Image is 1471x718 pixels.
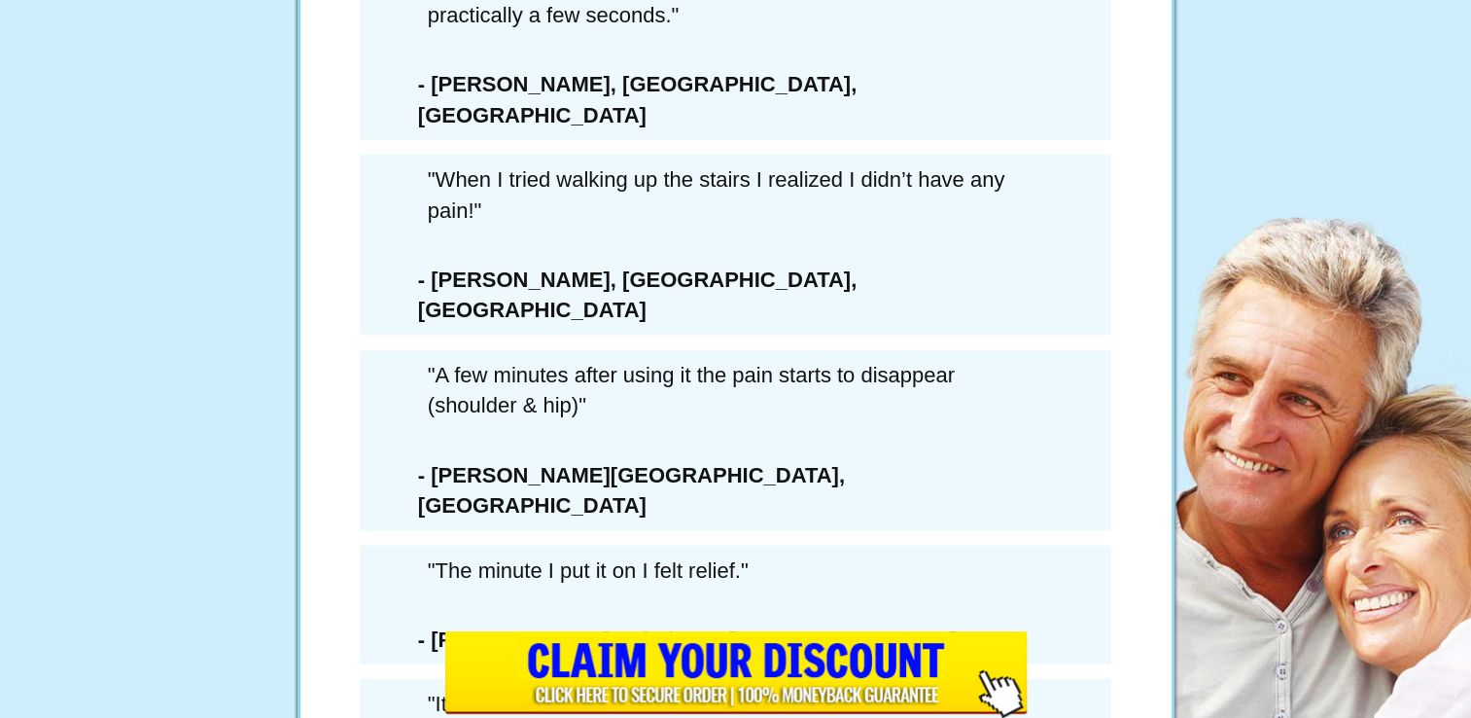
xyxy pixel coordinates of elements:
[444,631,1028,718] input: Submit
[418,463,845,518] strong: - [PERSON_NAME][GEOGRAPHIC_DATA], [GEOGRAPHIC_DATA]
[418,268,857,322] strong: - [PERSON_NAME], [GEOGRAPHIC_DATA], [GEOGRAPHIC_DATA]
[369,350,1103,431] p: "A few minutes after using it the pain starts to disappear (shoulder & hip)"
[369,546,1103,595] p: "The minute I put it on I felt relief."
[418,72,857,126] strong: - [PERSON_NAME], [GEOGRAPHIC_DATA], [GEOGRAPHIC_DATA]
[418,628,957,652] strong: - [PERSON_NAME], Winthrop, [GEOGRAPHIC_DATA]
[369,155,1103,235] p: "When I tried walking up the stairs I realized I didn’t have any pain!"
